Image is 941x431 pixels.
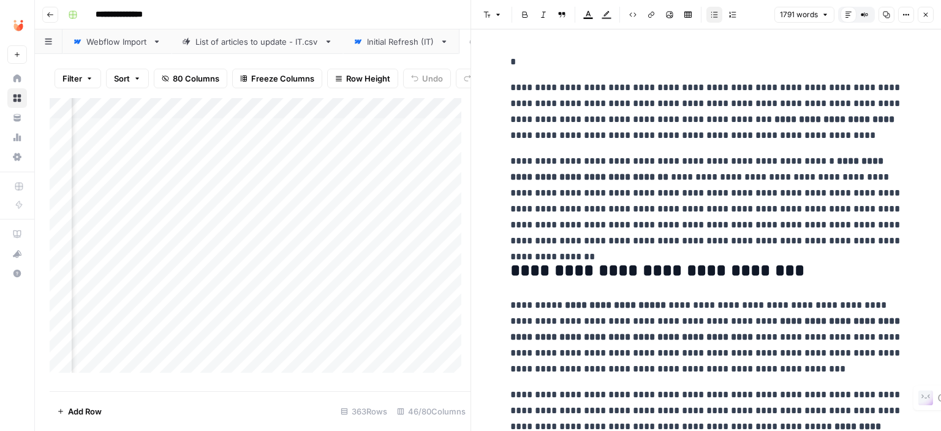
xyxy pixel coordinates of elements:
span: Add Row [68,405,102,418]
div: Initial Refresh (IT) [367,36,435,48]
span: Undo [422,72,443,85]
button: Freeze Columns [232,69,322,88]
span: Freeze Columns [251,72,314,85]
span: Sort [114,72,130,85]
button: Help + Support [7,264,27,283]
div: List of articles to update - IT.csv [195,36,319,48]
div: 46/80 Columns [392,402,470,421]
a: Home [7,69,27,88]
button: What's new? [7,244,27,264]
button: 1791 words [774,7,834,23]
a: Initial Refresh (IT) [343,29,459,54]
a: Browse [7,88,27,108]
div: What's new? [8,245,26,263]
a: AirOps Academy [7,224,27,244]
span: Row Height [346,72,390,85]
button: 80 Columns [154,69,227,88]
div: 363 Rows [336,402,392,421]
button: Undo [403,69,451,88]
a: Your Data [7,108,27,128]
span: 1791 words [780,9,818,20]
button: Filter [55,69,101,88]
span: 80 Columns [173,72,219,85]
a: List of articles to update - IT.csv [172,29,343,54]
button: Add Row [50,402,109,421]
div: Webflow Import [86,36,148,48]
a: Settings [7,147,27,167]
span: Filter [62,72,82,85]
a: Refresh (ES) [459,29,554,54]
a: Usage [7,128,27,147]
button: Workspace: Unobravo [7,10,27,40]
img: Unobravo Logo [7,14,29,36]
button: Row Height [327,69,398,88]
a: Webflow Import [62,29,172,54]
button: Sort [106,69,149,88]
